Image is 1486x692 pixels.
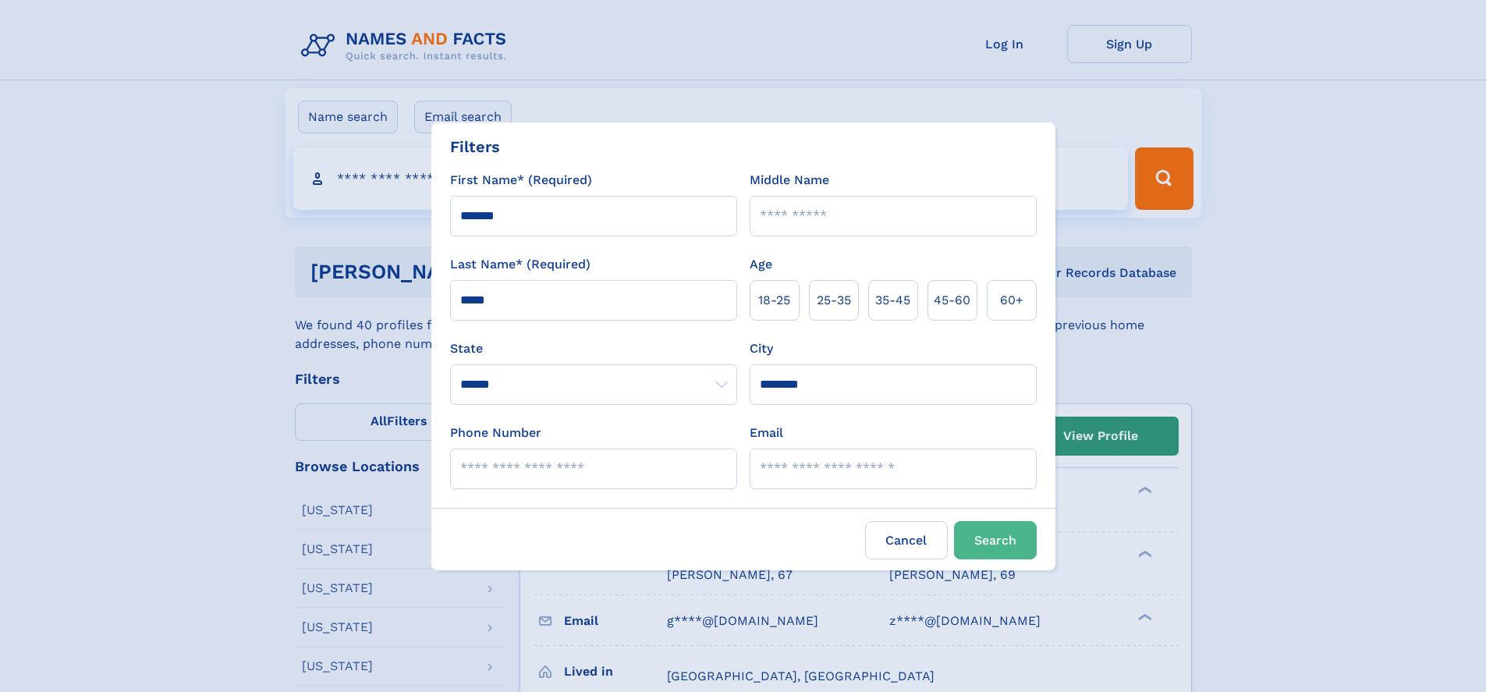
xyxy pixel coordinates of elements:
[750,339,773,358] label: City
[875,291,910,310] span: 35‑45
[954,521,1037,559] button: Search
[450,339,737,358] label: State
[817,291,851,310] span: 25‑35
[450,424,541,442] label: Phone Number
[450,135,500,158] div: Filters
[750,255,772,274] label: Age
[934,291,970,310] span: 45‑60
[1000,291,1023,310] span: 60+
[750,171,829,190] label: Middle Name
[758,291,790,310] span: 18‑25
[750,424,783,442] label: Email
[450,255,590,274] label: Last Name* (Required)
[865,521,948,559] label: Cancel
[450,171,592,190] label: First Name* (Required)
